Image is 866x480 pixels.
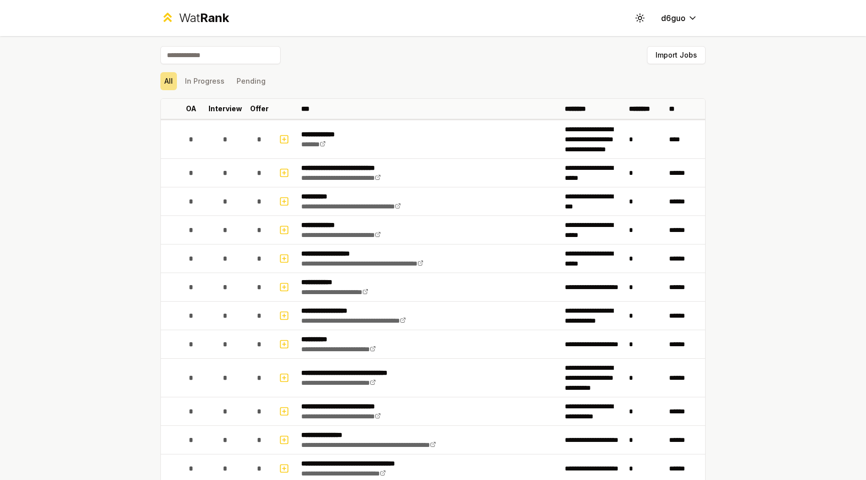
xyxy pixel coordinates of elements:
button: Pending [233,72,270,90]
button: Import Jobs [647,46,706,64]
p: Offer [250,104,269,114]
span: Rank [200,11,229,25]
button: In Progress [181,72,229,90]
span: d6guo [661,12,686,24]
p: OA [186,104,196,114]
button: All [160,72,177,90]
p: Interview [208,104,242,114]
a: WatRank [160,10,229,26]
div: Wat [179,10,229,26]
button: d6guo [653,9,706,27]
